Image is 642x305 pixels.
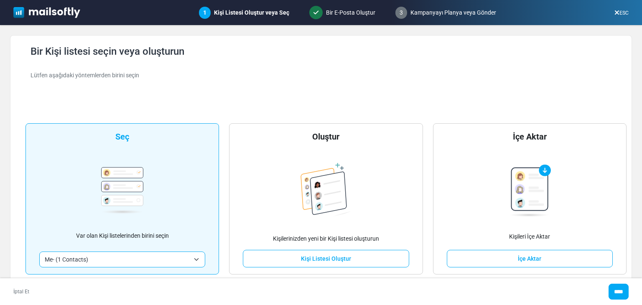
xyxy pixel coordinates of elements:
[395,7,407,19] span: 3
[312,130,339,143] div: Oluştur
[31,71,622,80] div: Lütfen aşağıdaki yöntemlerden birini seçin
[13,288,29,295] a: İptal Et
[31,46,622,58] h4: Bir Kişi listesi seçin veya oluşturun
[203,9,206,16] span: 1
[76,231,169,240] p: Var olan Kişi listelerinden birini seçin
[447,250,613,267] a: İçe Aktar
[243,250,409,267] a: Kişi Listesi Oluştur
[13,7,80,18] img: mailsoftly_white_logo.svg
[39,252,205,267] span: Me- (1 Contacts)
[273,234,379,243] p: Kişilerinizden yeni bir Kişi listesi oluşturun
[509,232,550,241] p: Kişileri İçe Aktar
[513,130,547,143] div: İçe Aktar
[614,10,629,16] a: ESC
[45,254,190,264] span: Me- (1 Contacts)
[115,130,129,143] div: Seç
